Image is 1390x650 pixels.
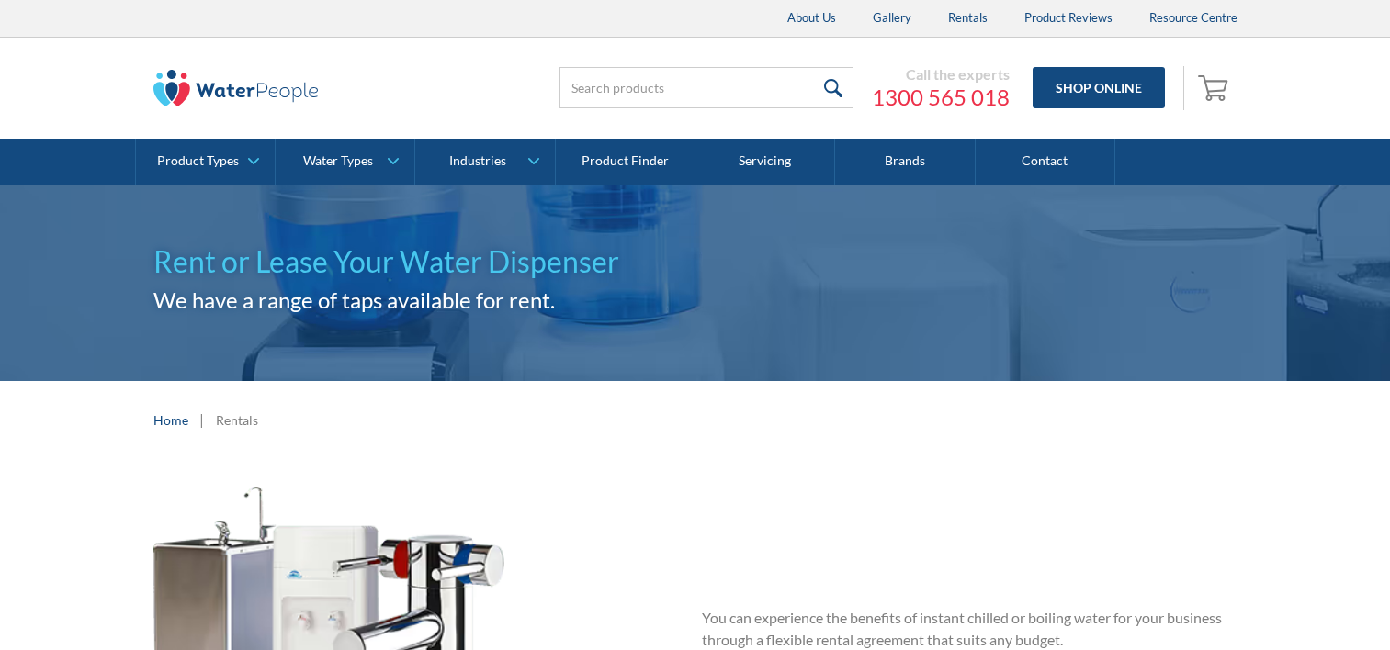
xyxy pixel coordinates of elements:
div: | [198,409,207,431]
input: Search products [559,67,853,108]
a: Product Types [136,139,275,185]
a: Contact [976,139,1115,185]
h1: Rent or Lease Your Water Dispenser [153,240,1237,284]
div: Industries [449,153,506,169]
a: Home [153,410,188,430]
a: Servicing [695,139,835,185]
img: The Water People [153,70,319,106]
a: Shop Online [1033,67,1165,108]
a: Product Finder [556,139,695,185]
h2: We have a range of taps available for rent. [153,284,1237,317]
a: Water Types [276,139,414,185]
div: Product Types [157,153,239,169]
a: Brands [835,139,975,185]
div: Rentals [216,410,258,430]
a: 1300 565 018 [872,84,1010,111]
a: Industries [415,139,554,185]
a: Open cart [1193,66,1237,110]
div: Water Types [303,153,373,169]
div: Call the experts [872,65,1010,84]
img: shopping cart [1198,73,1233,102]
